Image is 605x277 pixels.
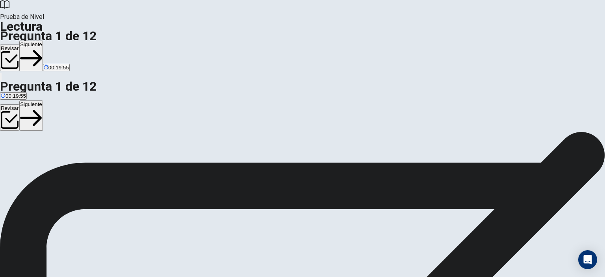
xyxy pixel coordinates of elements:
button: Siguiente [19,100,43,131]
button: 00:19:55 [43,64,70,71]
button: Siguiente [19,41,43,71]
span: 00:19:55 [6,93,26,99]
div: Open Intercom Messenger [578,250,597,269]
span: 00:19:55 [48,65,69,71]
